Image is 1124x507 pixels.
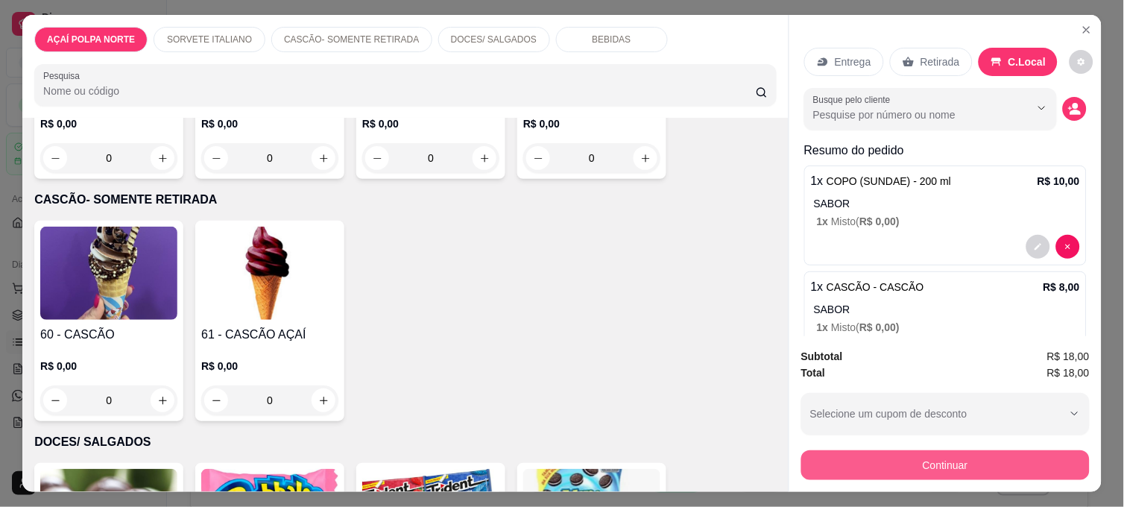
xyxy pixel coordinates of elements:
p: R$ 10,00 [1038,174,1080,189]
p: Misto ( [817,320,1080,335]
p: BEBIDAS [593,34,631,45]
p: R$ 0,00 [201,116,338,131]
p: Entrega [835,54,871,69]
button: Close [1075,18,1099,42]
span: 1 x [817,321,831,333]
button: decrease-product-quantity [1026,235,1050,259]
button: decrease-product-quantity [1056,235,1080,259]
p: R$ 0,00 [40,359,177,374]
p: Misto ( [817,214,1080,229]
span: R$ 0,00 ) [859,321,900,333]
button: Continuar [801,450,1090,480]
p: SABOR [814,302,1080,317]
input: Pesquisa [43,84,756,98]
input: Busque pelo cliente [813,107,1006,122]
label: Pesquisa [43,69,85,82]
span: R$ 18,00 [1047,348,1090,365]
span: COPO (SUNDAE) - 200 ml [827,175,951,187]
p: 1 x [811,278,924,296]
p: C.Local [1008,54,1046,69]
p: 1 x [811,172,952,190]
p: DOCES/ SALGADOS [34,433,777,451]
button: Selecione um cupom de desconto [801,393,1090,435]
span: R$ 18,00 [1047,365,1090,381]
h4: 61 - CASCÃO AÇAÍ [201,326,338,344]
p: SABOR [814,196,1080,211]
h4: 60 - CASCÃO [40,326,177,344]
p: Resumo do pedido [804,142,1087,160]
strong: Subtotal [801,350,843,362]
button: Show suggestions [1030,96,1054,120]
p: CASCÃO- SOMENTE RETIRADA [284,34,419,45]
span: CASCÃO - CASCÃO [827,281,924,293]
p: Retirada [921,54,960,69]
p: R$ 8,00 [1044,280,1080,295]
strong: Total [801,367,825,379]
p: DOCES/ SALGADOS [451,34,537,45]
span: 1 x [817,215,831,227]
img: product-image [201,227,338,320]
button: decrease-product-quantity [1070,50,1093,74]
p: R$ 0,00 [201,359,338,374]
span: R$ 0,00 ) [859,215,900,227]
p: AÇAÍ POLPA NORTE [47,34,135,45]
p: R$ 0,00 [362,116,499,131]
button: decrease-product-quantity [1063,97,1087,121]
p: R$ 0,00 [523,116,660,131]
p: SORVETE ITALIANO [167,34,252,45]
p: R$ 0,00 [40,116,177,131]
p: CASCÃO- SOMENTE RETIRADA [34,191,777,209]
label: Busque pelo cliente [813,93,896,106]
img: product-image [40,227,177,320]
